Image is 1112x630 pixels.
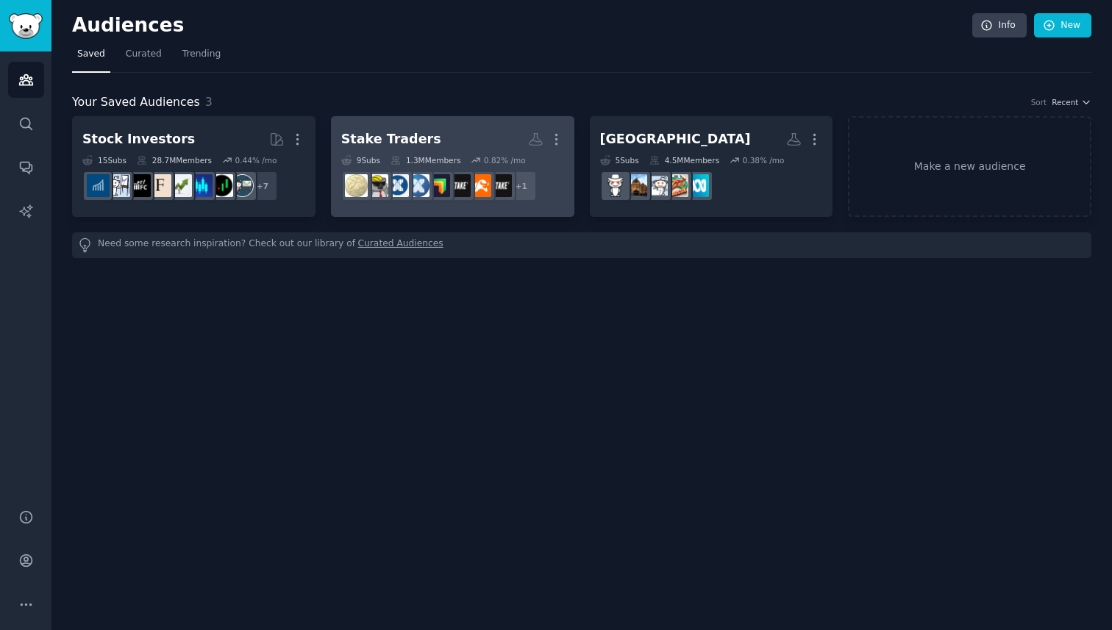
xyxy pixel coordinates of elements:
img: stocks [231,174,254,197]
span: Recent [1052,97,1078,107]
a: New [1034,13,1091,38]
div: Sort [1031,97,1047,107]
img: dividends [87,174,110,197]
div: 28.7M Members [137,155,212,165]
img: StakeNZStockTraders [489,174,512,197]
img: aussie [666,174,688,197]
img: sydney [645,174,668,197]
a: Info [972,13,1027,38]
a: Curated [121,43,167,73]
h2: Audiences [72,14,972,37]
img: moomoo_official [468,174,491,197]
img: ausstocks [386,174,409,197]
img: AusFinance [345,174,368,197]
div: 4.5M Members [649,155,719,165]
a: Curated Audiences [358,237,443,253]
div: [GEOGRAPHIC_DATA] [600,130,751,148]
img: StakeStockTraders [448,174,471,197]
img: Daytrading [210,174,233,197]
img: ASX [407,174,430,197]
img: options [107,174,130,197]
img: GummySearch logo [9,13,43,39]
span: Curated [126,48,162,61]
div: 0.82 % /mo [484,155,526,165]
img: RaizAU [427,174,450,197]
div: 15 Sub s [82,155,126,165]
img: ABCaus [686,174,709,197]
span: Your Saved Audiences [72,93,200,112]
a: Saved [72,43,110,73]
div: 1.3M Members [391,155,460,165]
img: ASX_Bets [366,174,388,197]
div: 0.38 % /mo [743,155,785,165]
a: [GEOGRAPHIC_DATA]5Subs4.5MMembers0.38% /moABCausaussiesydneymelbourneaustralia [590,116,833,217]
div: Stake Traders [341,130,441,148]
a: Stake Traders9Subs1.3MMembers0.82% /mo+1StakeNZStockTradersmoomoo_officialStakeStockTradersRaizAU... [331,116,574,217]
img: finance [149,174,171,197]
div: + 7 [247,171,278,201]
div: 9 Sub s [341,155,380,165]
a: Make a new audience [848,116,1091,217]
span: 3 [205,95,213,109]
img: StockMarket [190,174,213,197]
img: australia [604,174,627,197]
img: investing [169,174,192,197]
img: FinancialCareers [128,174,151,197]
span: Saved [77,48,105,61]
button: Recent [1052,97,1091,107]
a: Stock Investors15Subs28.7MMembers0.44% /mo+7stocksDaytradingStockMarketinvestingfinanceFinancialC... [72,116,316,217]
div: 5 Sub s [600,155,639,165]
img: melbourne [624,174,647,197]
span: Trending [182,48,221,61]
div: 0.44 % /mo [235,155,277,165]
div: Stock Investors [82,130,195,148]
div: + 1 [506,171,537,201]
div: Need some research inspiration? Check out our library of [72,232,1091,258]
a: Trending [177,43,226,73]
